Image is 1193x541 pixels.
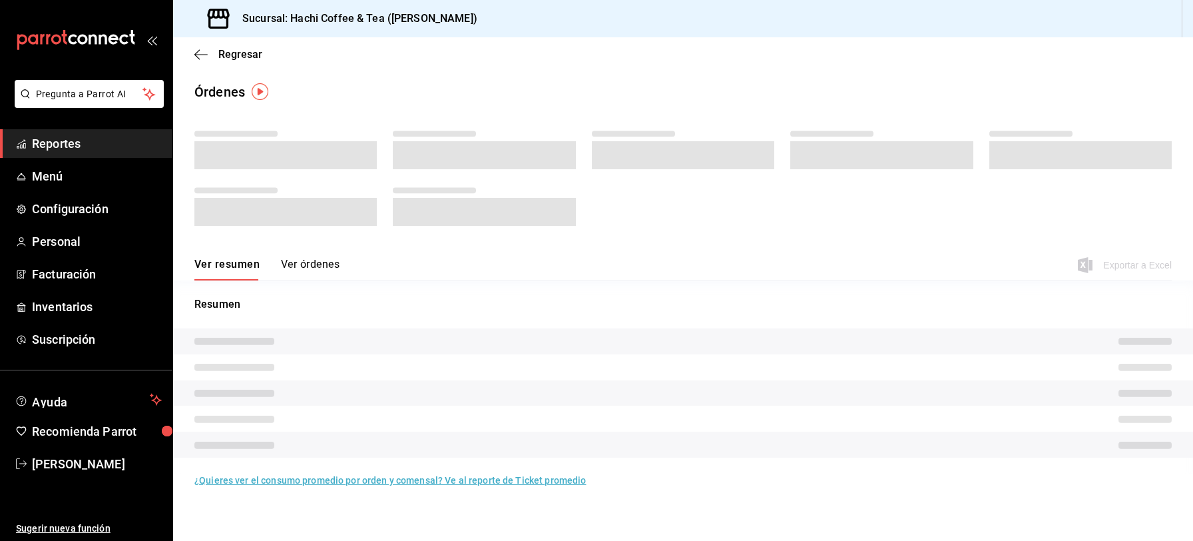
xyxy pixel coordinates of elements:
span: Personal [32,233,162,251]
span: Pregunta a Parrot AI [36,87,143,101]
span: Configuración [32,200,162,218]
button: Pregunta a Parrot AI [15,80,164,108]
span: Inventarios [32,298,162,316]
span: Regresar [218,48,262,61]
a: ¿Quieres ver el consumo promedio por orden y comensal? Ve al reporte de Ticket promedio [194,475,586,486]
h3: Sucursal: Hachi Coffee & Tea ([PERSON_NAME]) [232,11,477,27]
span: Suscripción [32,330,162,348]
span: Ayuda [32,392,144,408]
div: Órdenes [194,82,245,102]
a: Pregunta a Parrot AI [9,97,164,111]
span: Sugerir nueva función [16,522,162,536]
p: Resumen [194,296,1172,312]
img: Tooltip marker [252,83,268,100]
button: open_drawer_menu [146,35,157,45]
button: Ver órdenes [281,258,340,280]
span: Facturación [32,265,162,283]
span: [PERSON_NAME] [32,455,162,473]
span: Menú [32,167,162,185]
span: Recomienda Parrot [32,422,162,440]
button: Ver resumen [194,258,260,280]
span: Reportes [32,135,162,153]
button: Regresar [194,48,262,61]
div: navigation tabs [194,258,340,280]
